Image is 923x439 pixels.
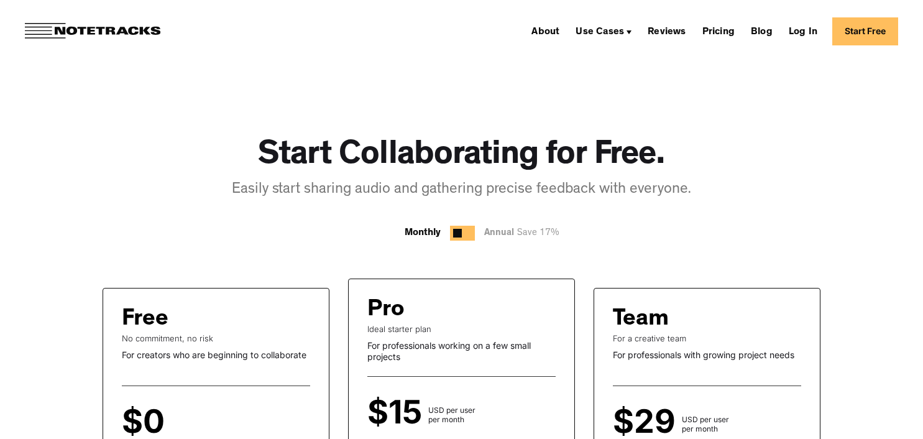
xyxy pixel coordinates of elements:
span: Save 17% [514,229,559,238]
div: $0 [122,411,171,433]
div: USD per user per month [682,415,729,433]
div: Use Cases [571,21,636,41]
div: Free [122,307,168,333]
div: Ideal starter plan [367,324,556,334]
div: $29 [613,411,682,433]
div: For creators who are beginning to collaborate [122,349,310,361]
div: Use Cases [576,27,624,37]
div: Monthly [405,226,441,241]
a: Start Free [832,17,898,45]
a: Pricing [697,21,740,41]
div: Team [613,307,669,333]
div: Pro [367,298,405,324]
a: Blog [746,21,778,41]
div: Annual [484,226,566,241]
div: For a creative team [613,333,801,343]
a: Log In [784,21,822,41]
a: Reviews [643,21,691,41]
div: No commitment, no risk [122,333,310,343]
div: per user per month [171,415,207,433]
div: $15 [367,402,428,424]
a: About [526,21,564,41]
div: Easily start sharing audio and gathering precise feedback with everyone. [232,180,691,201]
h1: Start Collaborating for Free. [258,137,665,177]
div: For professionals working on a few small projects [367,340,556,362]
div: For professionals with growing project needs [613,349,801,361]
div: USD per user per month [428,405,475,424]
